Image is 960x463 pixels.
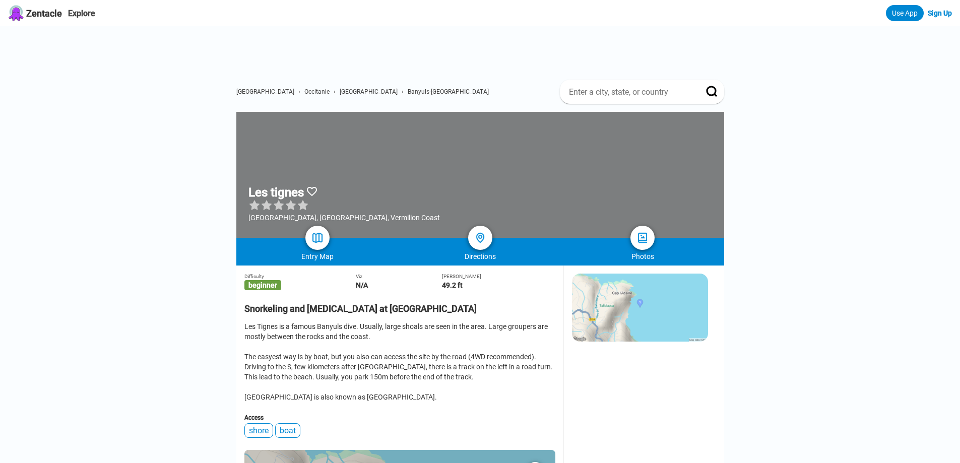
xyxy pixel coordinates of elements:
span: beginner [244,280,281,290]
span: › [334,88,336,95]
div: Difficulty [244,274,356,279]
img: Zentacle logo [8,5,24,21]
div: Photos [561,252,724,260]
h1: Les tignes [248,185,304,200]
div: Les Tignes is a famous Banyuls dive. Usually, large shoals are seen in the area. Large groupers a... [244,321,555,402]
a: [GEOGRAPHIC_DATA] [340,88,398,95]
img: directions [474,232,486,244]
a: Sign Up [928,9,952,17]
a: Use App [886,5,924,21]
span: › [402,88,404,95]
div: Access [244,414,555,421]
a: Zentacle logoZentacle [8,5,62,21]
a: map [305,226,330,250]
div: [PERSON_NAME] [442,274,555,279]
img: map [311,232,324,244]
input: Enter a city, state, or country [568,87,692,97]
div: Entry Map [236,252,399,260]
a: Banyuls-[GEOGRAPHIC_DATA] [408,88,489,95]
a: Explore [68,9,95,18]
div: 49.2 ft [442,281,555,289]
div: [GEOGRAPHIC_DATA], [GEOGRAPHIC_DATA], Vermilion Coast [248,214,440,222]
h2: Snorkeling and [MEDICAL_DATA] at [GEOGRAPHIC_DATA] [244,297,555,314]
span: Zentacle [26,8,62,19]
span: › [298,88,300,95]
div: N/A [356,281,442,289]
a: photos [630,226,655,250]
div: Directions [399,252,561,260]
a: Occitanie [304,88,330,95]
div: boat [275,423,300,438]
a: [GEOGRAPHIC_DATA] [236,88,294,95]
iframe: Advertisement [244,26,724,72]
div: shore [244,423,273,438]
img: staticmap [572,274,708,342]
img: photos [636,232,649,244]
div: Viz [356,274,442,279]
